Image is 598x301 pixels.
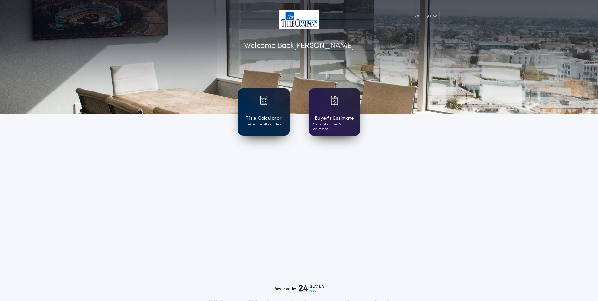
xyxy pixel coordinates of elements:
p: Generate title quotes [247,122,281,127]
div: Powered by [274,284,325,292]
h1: Buyer's Estimate [315,115,354,122]
button: Settings [410,10,440,21]
p: Welcome Back [PERSON_NAME] [244,40,354,52]
img: card icon [331,96,338,105]
img: account-logo [279,10,319,29]
img: card icon [260,96,268,105]
p: Generate buyer's estimates [313,122,356,132]
a: card iconTitle CalculatorGenerate title quotes [238,88,290,136]
h1: Title Calculator [246,115,282,122]
a: card iconBuyer's EstimateGenerate buyer's estimates [309,88,360,136]
img: logo [299,284,325,292]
